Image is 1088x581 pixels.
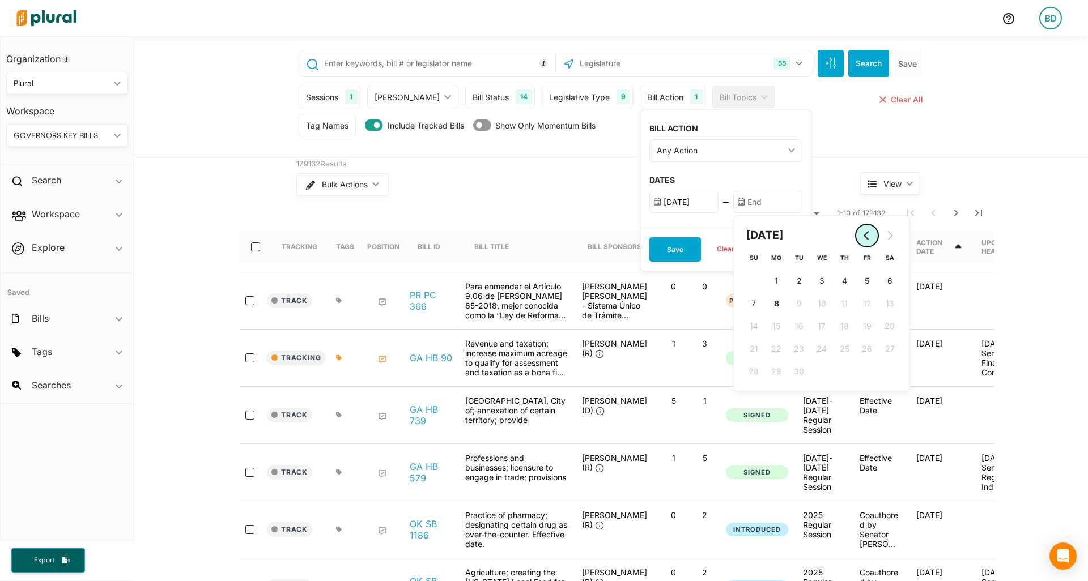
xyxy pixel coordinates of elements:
[582,339,647,358] span: [PERSON_NAME] (R)
[378,527,387,536] div: Add Position Statement
[32,312,49,324] h2: Bills
[1,273,134,301] h4: Saved
[967,202,990,224] button: Last Page
[582,396,647,415] span: [PERSON_NAME] (D)
[891,95,923,104] span: Clear All
[662,453,685,463] p: 1
[657,144,784,156] div: Any Action
[771,343,781,354] span: 22
[388,119,464,131] span: Include Tracked Bills
[267,408,312,422] button: Track
[916,231,963,263] div: Action Date
[474,242,509,251] div: Bill Title
[1039,7,1062,29] div: BD
[837,208,886,219] span: 1-10 of 179132
[981,231,1030,263] div: Upcoming Hearing
[306,119,348,131] div: Tag Names
[750,254,758,262] span: Su
[267,293,312,308] button: Track
[323,53,552,74] input: Enter keywords, bill # or legislator name
[916,238,953,255] div: Action Date
[267,522,312,537] button: Track
[922,202,945,224] button: Previous Page
[803,396,841,434] div: [DATE]-[DATE] Regular Session
[907,453,972,492] div: [DATE]
[726,294,788,308] button: Passed Lower
[378,412,387,421] div: Add Position Statement
[336,469,342,476] div: Add tags
[856,224,878,247] button: Go to previous month
[749,365,759,377] span: 28
[662,281,685,291] p: 0
[981,238,1019,255] div: Upcoming Hearing
[733,191,802,213] input: End
[588,242,641,251] div: Bill Sponsors
[907,339,972,377] div: [DATE]
[32,379,71,391] h2: Searches
[775,275,778,287] span: 1
[726,351,788,365] button: Signed
[306,91,338,103] div: Sessions
[894,50,921,77] button: Save
[726,465,788,480] button: Signed
[336,297,342,304] div: Add tags
[751,297,756,309] span: 7
[11,548,85,573] button: Export
[705,237,756,262] button: Clear All
[717,245,745,253] span: Clear All
[460,453,573,492] div: Professions and businesses; licensure to engage in trade; provisions
[899,202,922,224] button: First Page
[582,453,647,472] span: [PERSON_NAME] (R)
[877,86,925,114] button: Clear All
[322,181,368,189] span: Bulk Actions
[588,231,641,263] div: Bill Sponsors
[907,281,972,320] div: [DATE]
[885,343,895,354] span: 27
[617,89,630,104] div: 9
[649,237,701,262] button: Save
[662,510,685,520] p: 0
[720,91,756,103] div: Bill Topics
[862,343,872,354] span: 26
[842,275,847,287] span: 4
[14,130,109,142] div: GOVERNORS KEY BILLS
[245,353,254,362] input: select-row-state-ga-2025_26-hb90
[460,339,573,377] div: Revenue and taxation; increase maximum acreage to qualify for assessment and taxation as a bona f...
[367,242,399,251] div: Position
[819,275,824,287] span: 3
[981,339,1020,377] p: [DATE] - Senate Finance Committee
[647,91,683,103] div: Bill Action
[6,42,128,67] h3: Organization
[282,242,317,251] div: Tracking
[750,320,758,332] span: 14
[245,411,254,420] input: select-row-state-ga-2025_26-hb739
[460,281,573,320] div: Para enmendar el Artículo 9.06 de [PERSON_NAME] 85-2018, mejor conocida como la “Ley de Reforma E...
[375,91,440,103] div: [PERSON_NAME]
[794,365,804,377] span: 30
[841,297,848,309] span: 11
[336,526,342,533] div: Add tags
[649,124,802,134] h3: BILL ACTION
[840,320,849,332] span: 18
[694,339,716,348] p: 3
[769,53,810,74] button: 55
[773,57,790,70] div: 55
[26,556,62,565] span: Export
[61,54,71,65] div: Tooltip anchor
[245,296,254,305] input: select-row-state-pr-2025_2028-pc366
[694,453,716,463] p: 5
[795,254,804,262] span: Tu
[797,297,802,309] span: 9
[296,173,389,196] button: Bulk Actions
[803,510,841,539] div: 2025 Regular Session
[848,50,889,77] button: Search
[885,320,895,332] span: 20
[726,523,788,537] button: Introduced
[840,343,849,354] span: 25
[851,510,907,549] div: Coauthored by Senator [PERSON_NAME]
[883,178,902,190] span: View
[694,567,716,577] p: 2
[410,461,453,484] a: GA HB 579
[495,119,596,131] span: Show Only Momentum Bills
[460,396,573,434] div: [GEOGRAPHIC_DATA], City of; annexation of certain territory; provide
